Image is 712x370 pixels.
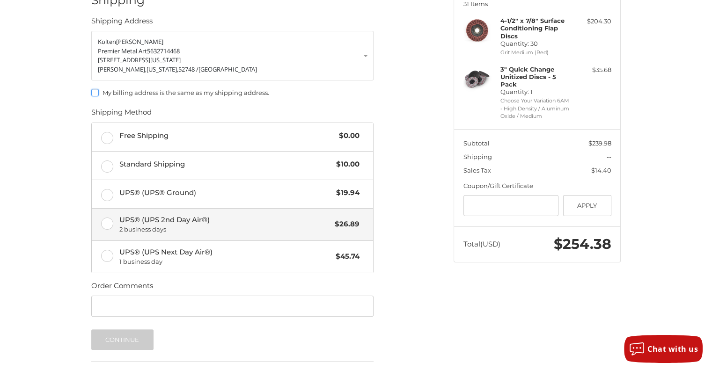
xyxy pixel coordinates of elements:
[330,219,360,230] span: $26.89
[563,195,611,216] button: Apply
[463,153,492,160] span: Shipping
[463,239,500,248] span: Total (USD)
[463,167,491,174] span: Sales Tax
[334,131,360,141] span: $0.00
[116,37,163,46] span: [PERSON_NAME]
[91,89,374,96] label: My billing address is the same as my shipping address.
[91,16,153,31] legend: Shipping Address
[500,17,572,47] h4: Quantity: 30
[500,17,565,40] strong: 4-1/2" x 7/8" Surface Conditioning Flap Discs
[147,47,180,55] span: 5632714468
[554,235,611,253] span: $254.38
[119,215,330,234] span: UPS® (UPS 2nd Day Air®)
[574,17,611,26] div: $204.30
[119,225,330,234] span: 2 business days
[331,188,360,198] span: $19.94
[98,56,181,64] span: [STREET_ADDRESS][US_STATE]
[98,37,116,46] span: Kolten
[500,65,572,96] h4: Quantity: 1
[624,335,703,363] button: Chat with us
[98,65,147,73] span: [PERSON_NAME],
[588,139,611,147] span: $239.98
[91,281,153,296] legend: Order Comments
[178,65,198,73] span: 52748 /
[91,107,152,122] legend: Shipping Method
[500,49,572,57] li: Grit Medium (Red)
[331,159,360,170] span: $10.00
[463,195,559,216] input: Gift Certificate or Coupon Code
[198,65,257,73] span: [GEOGRAPHIC_DATA]
[119,247,331,267] span: UPS® (UPS Next Day Air®)
[591,167,611,174] span: $14.40
[500,97,572,120] li: Choose Your Variation 6AM - High Density / Aluminum Oxide / Medium
[119,131,335,141] span: Free Shipping
[91,329,154,350] button: Continue
[119,159,332,170] span: Standard Shipping
[463,181,611,191] div: Coupon/Gift Certificate
[91,31,374,80] a: Enter or select a different address
[574,65,611,75] div: $35.68
[147,65,178,73] span: [US_STATE],
[119,257,331,267] span: 1 business day
[500,65,556,88] strong: 3" Quick Change Unitized Discs - 5 Pack
[463,139,490,147] span: Subtotal
[98,47,147,55] span: Premier Metal Art
[607,153,611,160] span: --
[331,251,360,262] span: $45.74
[119,188,332,198] span: UPS® (UPS® Ground)
[647,344,698,354] span: Chat with us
